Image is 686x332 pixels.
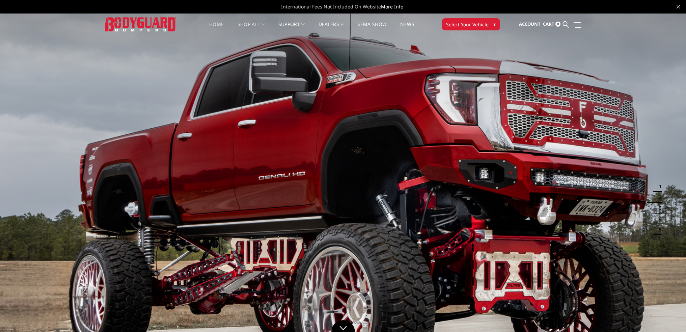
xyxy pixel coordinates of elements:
iframe: Chat Widget [652,300,686,332]
a: Click to Down [331,320,355,332]
span: Cart [543,21,554,27]
a: Support [278,22,305,35]
span: ▾ [493,21,496,28]
a: News [400,22,414,35]
a: Bronco [234,39,306,51]
a: Dealers [319,22,344,35]
a: Replacement Parts [234,77,306,90]
span: 0 [555,22,560,27]
a: Home [209,22,224,35]
a: Cart 0 [543,15,560,33]
a: Accessories [234,90,306,103]
button: 3 of 5 [655,203,662,213]
a: SEMA Show [357,22,387,35]
button: 5 of 5 [655,224,662,235]
img: BODYGUARD BUMPERS [105,17,176,31]
button: Select Your Vehicle [442,18,500,30]
a: #TeamBodyguard Gear [234,103,306,116]
a: Truck [234,51,306,64]
a: More Info [381,3,403,10]
a: Jeep [234,64,306,77]
button: 2 of 5 [655,192,662,203]
span: Select Your Vehicle [446,21,489,28]
a: shop all [238,22,265,35]
button: 4 of 5 [655,213,662,224]
a: Account [519,15,541,33]
span: Account [519,21,541,27]
button: 1 of 5 [655,181,662,192]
